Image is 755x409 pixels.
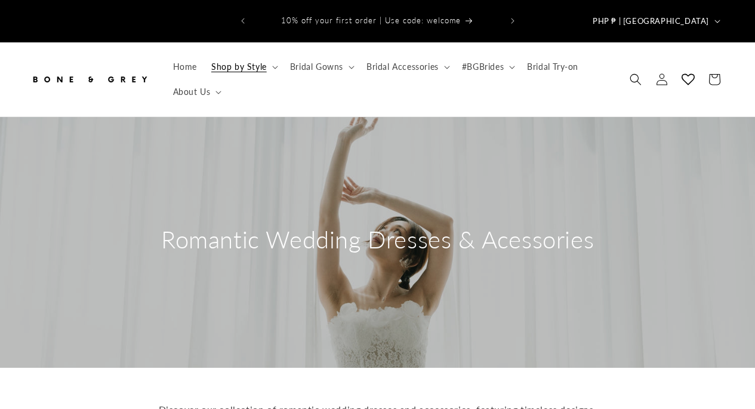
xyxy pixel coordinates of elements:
[359,54,455,79] summary: Bridal Accessories
[527,61,578,72] span: Bridal Try-on
[166,54,204,79] a: Home
[230,10,256,32] button: Previous announcement
[290,61,343,72] span: Bridal Gowns
[211,61,267,72] span: Shop by Style
[30,66,149,93] img: Bone and Grey Bridal
[173,87,211,97] span: About Us
[173,61,197,72] span: Home
[462,61,504,72] span: #BGBrides
[204,54,283,79] summary: Shop by Style
[520,54,585,79] a: Bridal Try-on
[585,10,725,32] button: PHP ₱ | [GEOGRAPHIC_DATA]
[500,10,526,32] button: Next announcement
[623,66,649,93] summary: Search
[161,224,594,255] h2: Romantic Wedding Dresses & Acessories
[366,61,439,72] span: Bridal Accessories
[166,79,227,104] summary: About Us
[281,16,461,25] span: 10% off your first order | Use code: welcome
[593,16,709,27] span: PHP ₱ | [GEOGRAPHIC_DATA]
[455,54,520,79] summary: #BGBrides
[283,54,359,79] summary: Bridal Gowns
[26,61,154,97] a: Bone and Grey Bridal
